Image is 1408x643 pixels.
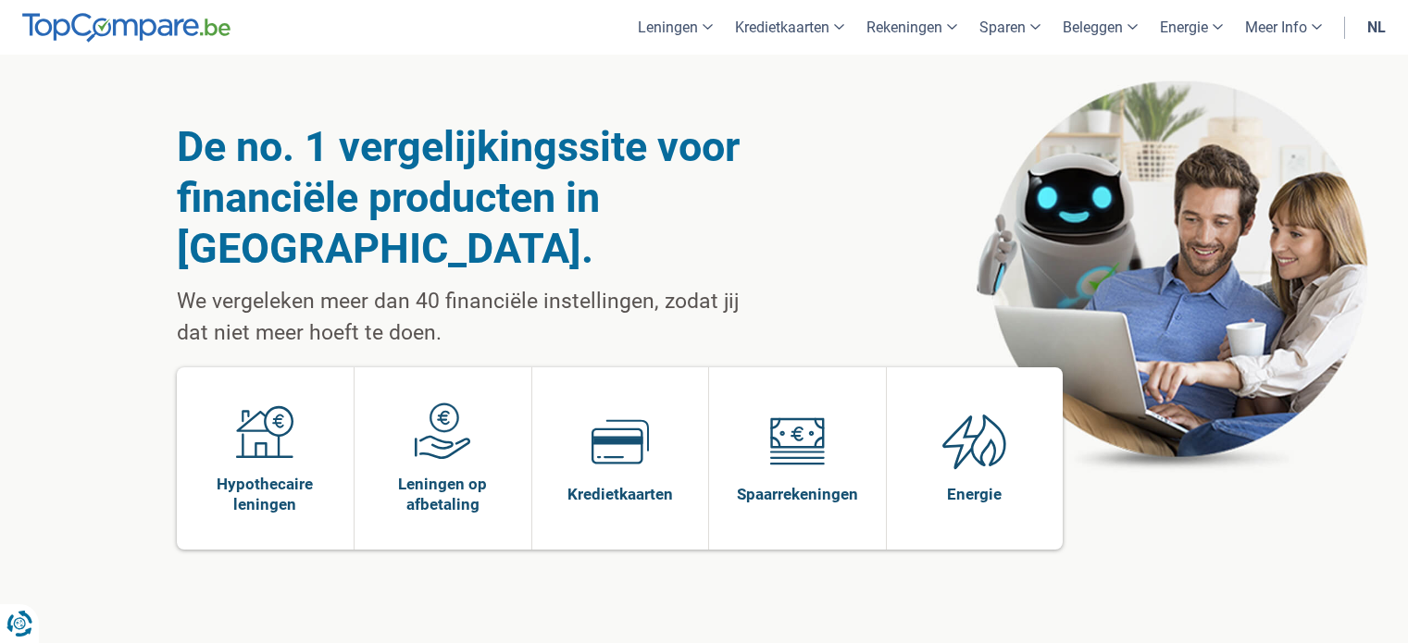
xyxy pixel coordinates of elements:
[364,474,522,514] span: Leningen op afbetaling
[737,484,858,504] span: Spaarrekeningen
[709,367,886,550] a: Spaarrekeningen Spaarrekeningen
[355,367,531,550] a: Leningen op afbetaling Leningen op afbetaling
[532,367,709,550] a: Kredietkaarten Kredietkaarten
[768,413,826,470] img: Spaarrekeningen
[236,402,293,460] img: Hypothecaire leningen
[567,484,673,504] span: Kredietkaarten
[177,367,355,550] a: Hypothecaire leningen Hypothecaire leningen
[887,367,1064,550] a: Energie Energie
[942,413,1007,470] img: Energie
[22,13,231,43] img: TopCompare
[186,474,345,514] span: Hypothecaire leningen
[177,121,757,274] h1: De no. 1 vergelijkingssite voor financiële producten in [GEOGRAPHIC_DATA].
[947,484,1002,504] span: Energie
[414,402,471,460] img: Leningen op afbetaling
[592,413,649,470] img: Kredietkaarten
[177,286,757,349] p: We vergeleken meer dan 40 financiële instellingen, zodat jij dat niet meer hoeft te doen.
